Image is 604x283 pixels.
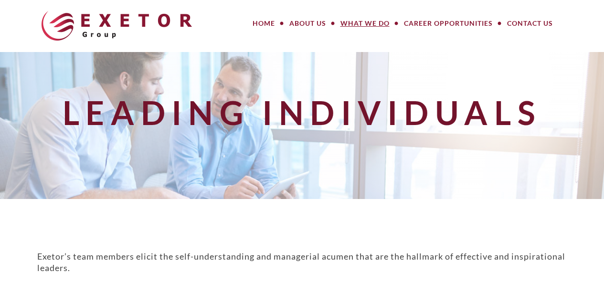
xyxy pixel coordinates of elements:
[333,14,397,33] a: What We Do
[42,11,192,41] img: The Exetor Group
[245,14,282,33] a: Home
[282,14,333,33] a: About Us
[37,251,567,273] p: Exetor’s team members elicit the self-understanding and managerial acumen that are the hallmark o...
[397,14,500,33] a: Career Opportunities
[500,14,560,33] a: Contact Us
[32,94,573,130] h1: Leading Individuals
